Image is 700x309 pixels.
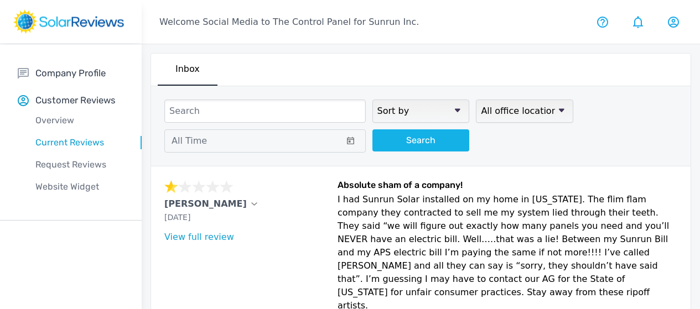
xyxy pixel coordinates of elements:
[164,129,366,153] button: All Time
[35,66,106,80] p: Company Profile
[18,114,142,127] p: Overview
[164,232,234,242] a: View full review
[164,197,247,211] p: [PERSON_NAME]
[164,99,366,123] input: Search
[18,109,142,132] a: Overview
[18,180,142,193] p: Website Widget
[372,129,470,151] button: Search
[18,176,142,198] a: Website Widget
[18,158,142,171] p: Request Reviews
[164,213,190,222] span: [DATE]
[175,62,200,76] p: Inbox
[18,154,142,176] a: Request Reviews
[159,15,419,29] p: Welcome Social Media to The Control Panel for Sunrun Inc.
[18,132,142,154] a: Current Reviews
[172,135,207,146] span: All Time
[35,93,116,107] p: Customer Reviews
[18,136,142,149] p: Current Reviews
[338,180,677,193] h6: Absolute sham of a company!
